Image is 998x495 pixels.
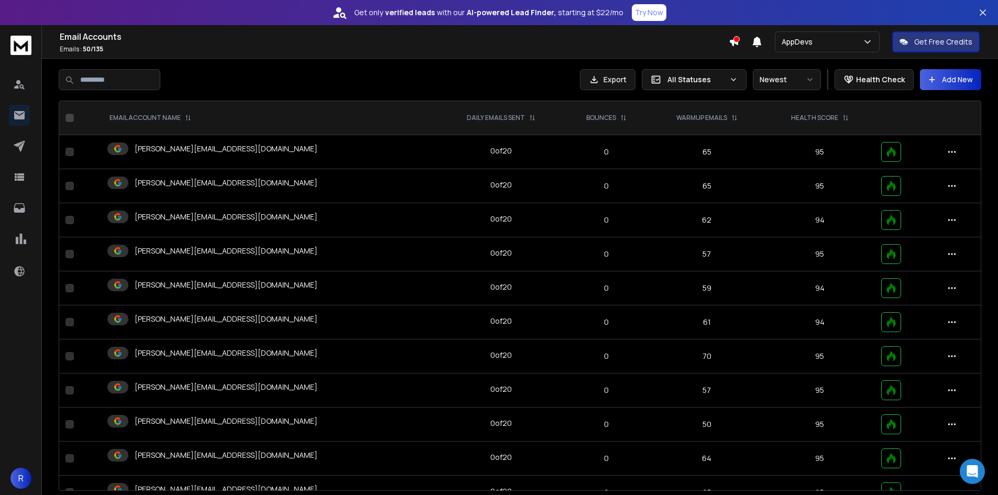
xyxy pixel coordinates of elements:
[571,453,643,464] p: 0
[765,442,875,476] td: 95
[571,351,643,361] p: 0
[135,382,317,392] p: [PERSON_NAME][EMAIL_ADDRESS][DOMAIN_NAME]
[135,416,317,426] p: [PERSON_NAME][EMAIL_ADDRESS][DOMAIN_NAME]
[649,442,765,476] td: 64
[571,385,643,395] p: 0
[753,69,821,90] button: Newest
[571,317,643,327] p: 0
[765,339,875,373] td: 95
[571,181,643,191] p: 0
[135,348,317,358] p: [PERSON_NAME][EMAIL_ADDRESS][DOMAIN_NAME]
[135,246,317,256] p: [PERSON_NAME][EMAIL_ADDRESS][DOMAIN_NAME]
[892,31,980,52] button: Get Free Credits
[649,135,765,169] td: 65
[135,484,317,494] p: [PERSON_NAME][EMAIL_ADDRESS][DOMAIN_NAME]
[571,215,643,225] p: 0
[835,69,914,90] button: Health Check
[765,203,875,237] td: 94
[10,468,31,489] button: R
[765,408,875,442] td: 95
[135,212,317,222] p: [PERSON_NAME][EMAIL_ADDRESS][DOMAIN_NAME]
[649,373,765,408] td: 57
[109,114,191,122] div: EMAIL ACCOUNT NAME
[856,74,905,85] p: Health Check
[649,271,765,305] td: 59
[649,305,765,339] td: 61
[635,7,663,18] p: Try Now
[571,249,643,259] p: 0
[83,45,103,53] span: 50 / 135
[914,37,972,47] p: Get Free Credits
[960,459,985,484] div: Open Intercom Messenger
[135,178,317,188] p: [PERSON_NAME][EMAIL_ADDRESS][DOMAIN_NAME]
[791,114,838,122] p: HEALTH SCORE
[135,450,317,460] p: [PERSON_NAME][EMAIL_ADDRESS][DOMAIN_NAME]
[765,169,875,203] td: 95
[135,144,317,154] p: [PERSON_NAME][EMAIL_ADDRESS][DOMAIN_NAME]
[920,69,981,90] button: Add New
[586,114,616,122] p: BOUNCES
[60,30,729,43] h1: Email Accounts
[490,384,512,394] div: 0 of 20
[649,237,765,271] td: 57
[354,7,623,18] p: Get only with our starting at $22/mo
[490,452,512,463] div: 0 of 20
[60,45,729,53] p: Emails :
[467,7,556,18] strong: AI-powered Lead Finder,
[571,147,643,157] p: 0
[490,146,512,156] div: 0 of 20
[467,114,525,122] p: DAILY EMAILS SENT
[765,237,875,271] td: 95
[632,4,666,21] button: Try Now
[649,203,765,237] td: 62
[490,248,512,258] div: 0 of 20
[765,373,875,408] td: 95
[490,180,512,190] div: 0 of 20
[135,314,317,324] p: [PERSON_NAME][EMAIL_ADDRESS][DOMAIN_NAME]
[649,339,765,373] td: 70
[667,74,725,85] p: All Statuses
[571,419,643,430] p: 0
[490,282,512,292] div: 0 of 20
[490,316,512,326] div: 0 of 20
[765,135,875,169] td: 95
[490,418,512,428] div: 0 of 20
[580,69,635,90] button: Export
[490,214,512,224] div: 0 of 20
[765,305,875,339] td: 94
[571,283,643,293] p: 0
[135,280,317,290] p: [PERSON_NAME][EMAIL_ADDRESS][DOMAIN_NAME]
[782,37,817,47] p: AppDevs
[649,408,765,442] td: 50
[490,350,512,360] div: 0 of 20
[765,271,875,305] td: 94
[676,114,727,122] p: WARMUP EMAILS
[10,36,31,55] img: logo
[649,169,765,203] td: 65
[385,7,435,18] strong: verified leads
